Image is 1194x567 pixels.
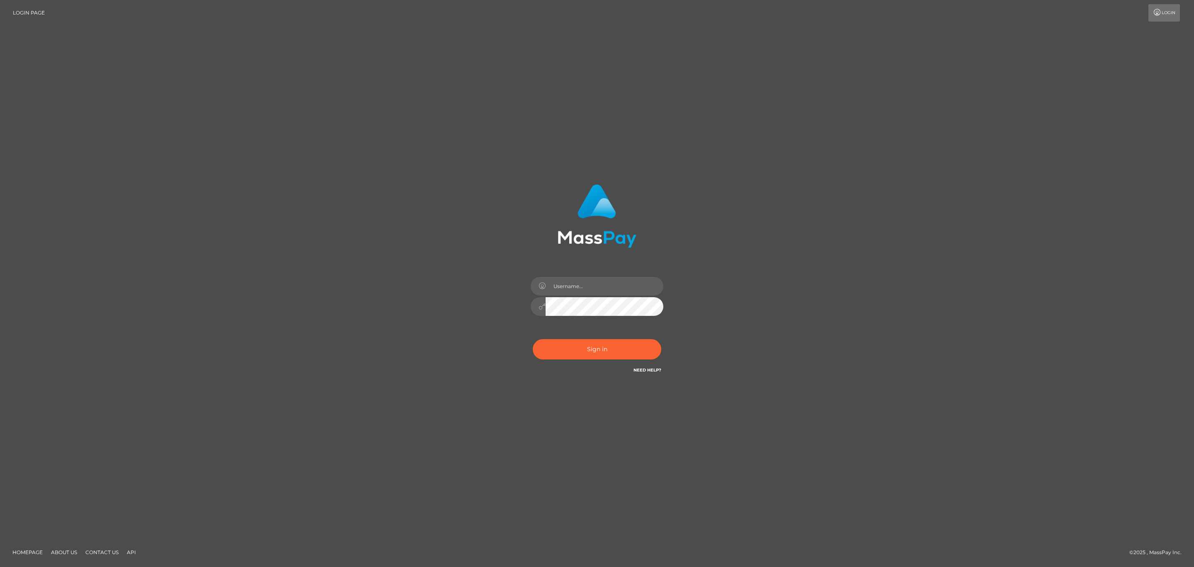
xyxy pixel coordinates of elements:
a: Need Help? [633,367,661,373]
a: Contact Us [82,546,122,559]
a: Login [1148,4,1180,22]
a: Homepage [9,546,46,559]
img: MassPay Login [558,184,636,248]
a: About Us [48,546,80,559]
input: Username... [546,277,663,296]
div: © 2025 , MassPay Inc. [1129,548,1188,557]
a: Login Page [13,4,45,22]
button: Sign in [533,339,661,359]
a: API [124,546,139,559]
